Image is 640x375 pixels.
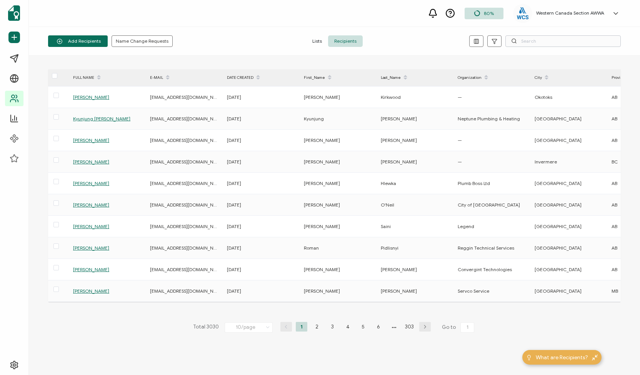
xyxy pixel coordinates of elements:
[304,116,324,122] span: Kyunjung
[381,116,417,122] span: [PERSON_NAME]
[612,116,617,122] span: AB
[531,71,608,84] div: City
[69,71,146,84] div: FULL NAME
[304,94,340,100] span: [PERSON_NAME]
[73,180,109,186] span: [PERSON_NAME]
[73,267,109,272] span: [PERSON_NAME]
[304,223,340,229] span: [PERSON_NAME]
[612,288,618,294] span: MB
[73,159,109,165] span: [PERSON_NAME]
[535,267,582,272] span: [GEOGRAPHIC_DATA]
[150,267,225,272] span: [EMAIL_ADDRESS][DOMAIN_NAME]
[612,223,617,229] span: AB
[73,288,109,294] span: [PERSON_NAME]
[535,137,582,143] span: [GEOGRAPHIC_DATA]
[150,94,225,100] span: [EMAIL_ADDRESS][DOMAIN_NAME]
[536,10,604,16] h5: Western Canada Section AWWA
[535,180,582,186] span: [GEOGRAPHIC_DATA]
[612,180,617,186] span: AB
[150,137,225,143] span: [EMAIL_ADDRESS][DOMAIN_NAME]
[458,223,474,229] span: Legend
[227,267,241,272] span: [DATE]
[602,338,640,375] iframe: Chat Widget
[505,35,621,47] input: Search
[328,35,363,47] span: Recipients
[484,10,494,16] span: 80%
[612,267,617,272] span: AB
[150,159,225,165] span: [EMAIL_ADDRESS][DOMAIN_NAME]
[381,223,391,229] span: Saini
[535,94,552,100] span: Okotoks
[300,71,377,84] div: First_Name
[612,159,618,165] span: BC
[227,288,241,294] span: [DATE]
[227,116,241,122] span: [DATE]
[535,245,582,251] span: [GEOGRAPHIC_DATA]
[150,288,225,294] span: [EMAIL_ADDRESS][DOMAIN_NAME]
[304,180,340,186] span: [PERSON_NAME]
[227,180,241,186] span: [DATE]
[150,223,225,229] span: [EMAIL_ADDRESS][DOMAIN_NAME]
[381,267,417,272] span: [PERSON_NAME]
[373,322,384,332] li: 6
[304,245,319,251] span: Roman
[612,245,617,251] span: AB
[381,245,398,251] span: Pidlisnyi
[150,180,225,186] span: [EMAIL_ADDRESS][DOMAIN_NAME]
[327,322,338,332] li: 3
[304,267,340,272] span: [PERSON_NAME]
[223,71,300,84] div: DATE CREATED
[150,116,225,122] span: [EMAIL_ADDRESS][DOMAIN_NAME]
[458,94,462,100] span: —
[592,355,598,360] img: minimize-icon.svg
[227,245,241,251] span: [DATE]
[535,288,582,294] span: [GEOGRAPHIC_DATA]
[225,322,273,333] input: Select
[442,322,476,333] span: Go to
[612,137,617,143] span: AB
[116,39,168,43] span: Name Change Requests
[227,223,241,229] span: [DATE]
[458,116,520,122] span: Neptune Plumbing & Heating
[535,159,557,165] span: Invermere
[454,71,531,84] div: Organization
[535,223,582,229] span: [GEOGRAPHIC_DATA]
[227,137,241,143] span: [DATE]
[146,71,223,84] div: E-MAIL
[403,322,415,332] li: 303
[227,202,241,208] span: [DATE]
[150,245,225,251] span: [EMAIL_ADDRESS][DOMAIN_NAME]
[517,7,528,19] img: eb0530a7-dc53-4dd2-968c-61d1fd0a03d4.png
[342,322,353,332] li: 4
[73,137,109,143] span: [PERSON_NAME]
[458,180,490,186] span: Plumb Boss Ltd
[612,94,617,100] span: AB
[535,202,582,208] span: [GEOGRAPHIC_DATA]
[296,322,307,332] li: 1
[381,137,417,143] span: [PERSON_NAME]
[458,245,514,251] span: Reggin Technical Services
[458,267,512,272] span: Convergint Technologies
[381,94,401,100] span: Kirkwood
[73,116,130,122] span: Kyunjung [PERSON_NAME]
[73,223,109,229] span: [PERSON_NAME]
[377,71,454,84] div: Last_Name
[304,159,340,165] span: [PERSON_NAME]
[227,94,241,100] span: [DATE]
[536,353,588,362] span: What are Recipients?
[150,202,225,208] span: [EMAIL_ADDRESS][DOMAIN_NAME]
[311,322,323,332] li: 2
[304,288,340,294] span: [PERSON_NAME]
[381,159,417,165] span: [PERSON_NAME]
[357,322,369,332] li: 5
[381,288,417,294] span: [PERSON_NAME]
[535,116,582,122] span: [GEOGRAPHIC_DATA]
[112,35,173,47] button: Name Change Requests
[304,202,340,208] span: [PERSON_NAME]
[73,245,109,251] span: [PERSON_NAME]
[381,202,394,208] span: O'Neil
[193,322,219,333] span: Total 3030
[48,35,108,47] button: Add Recipients
[458,288,489,294] span: Servco Service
